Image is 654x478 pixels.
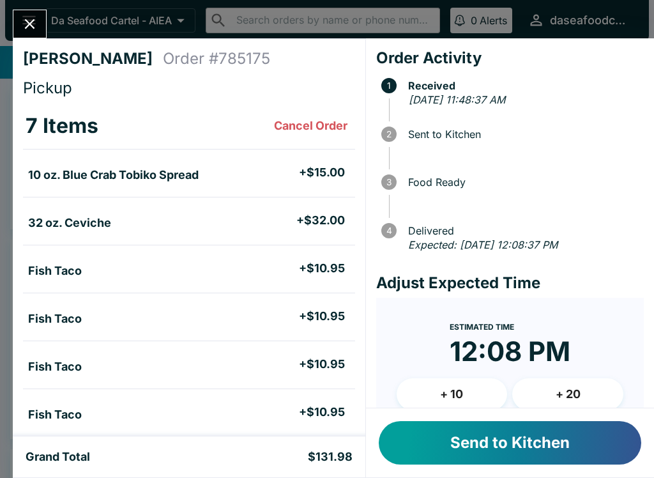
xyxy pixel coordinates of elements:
span: Delivered [402,225,644,236]
h5: + $10.95 [299,405,345,420]
h5: + $10.95 [299,357,345,372]
text: 3 [386,177,392,187]
text: 2 [386,129,392,139]
h5: 32 oz. Ceviche [28,215,111,231]
h5: + $10.95 [299,261,345,276]
h4: Order # 785175 [163,49,270,68]
h5: 10 oz. Blue Crab Tobiko Spread [28,167,199,183]
h5: Grand Total [26,449,90,465]
span: Pickup [23,79,72,97]
h3: 7 Items [26,113,98,139]
span: Received [402,80,644,91]
h5: + $32.00 [296,213,345,228]
span: Estimated Time [450,322,514,332]
em: Expected: [DATE] 12:08:37 PM [408,238,558,251]
em: [DATE] 11:48:37 AM [409,93,505,106]
button: Cancel Order [269,113,353,139]
span: Food Ready [402,176,644,188]
h5: $131.98 [308,449,353,465]
h4: Adjust Expected Time [376,274,644,293]
h4: [PERSON_NAME] [23,49,163,68]
time: 12:08 PM [450,335,570,368]
button: + 10 [397,378,508,410]
button: + 20 [512,378,623,410]
button: Send to Kitchen [379,421,641,465]
h5: Fish Taco [28,359,82,374]
h5: Fish Taco [28,263,82,279]
text: 4 [386,226,392,236]
button: Close [13,10,46,38]
h4: Order Activity [376,49,644,68]
text: 1 [387,81,391,91]
span: Sent to Kitchen [402,128,644,140]
h5: Fish Taco [28,407,82,422]
h5: Fish Taco [28,311,82,327]
h5: + $10.95 [299,309,345,324]
h5: + $15.00 [299,165,345,180]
